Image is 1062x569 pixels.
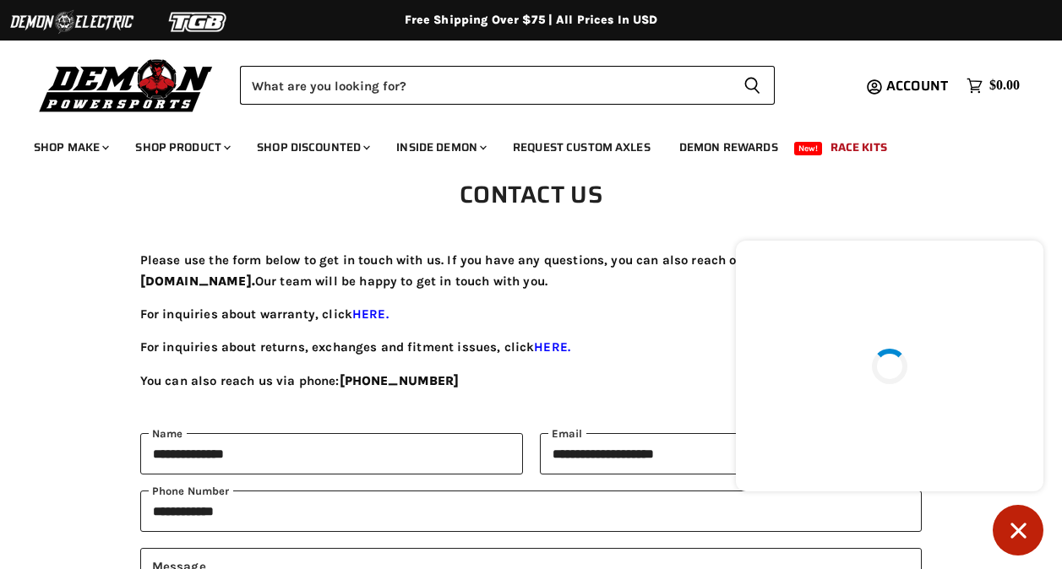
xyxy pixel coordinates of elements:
img: TGB Logo 2 [135,6,262,38]
a: Shop Product [123,130,241,165]
a: Shop Make [21,130,119,165]
a: Account [879,79,958,94]
span: Please use the form below to get in touch with us. If you have any questions, you can also reach ... [140,252,890,288]
input: Search [240,66,730,105]
span: Account [886,75,948,96]
a: HERE. [534,339,570,355]
a: $0.00 [958,73,1028,98]
strong: [PHONE_NUMBER] [340,373,460,388]
img: Demon Electric Logo 2 [8,6,135,38]
form: Product [240,66,775,105]
a: Inside Demon [384,130,497,165]
h1: Contact Us [278,181,785,208]
ul: Main menu [21,123,1016,165]
a: HERE. [352,306,389,322]
span: For inquiries about returns, exchanges and fitment issues, click [140,339,570,355]
p: You can also reach us via phone: [140,371,923,391]
strong: [EMAIL_ADDRESS][DOMAIN_NAME]. [140,252,890,288]
a: Shop Discounted [244,130,380,165]
a: Request Custom Axles [500,130,663,165]
img: Demon Powersports [34,55,219,115]
span: For inquiries about warranty, click [140,306,389,322]
button: Search [730,66,775,105]
a: Race Kits [818,130,900,165]
a: Demon Rewards [667,130,791,165]
span: New! [794,142,823,155]
inbox-online-store-chat: Shopify online store chat [731,241,1048,555]
span: $0.00 [989,78,1020,94]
